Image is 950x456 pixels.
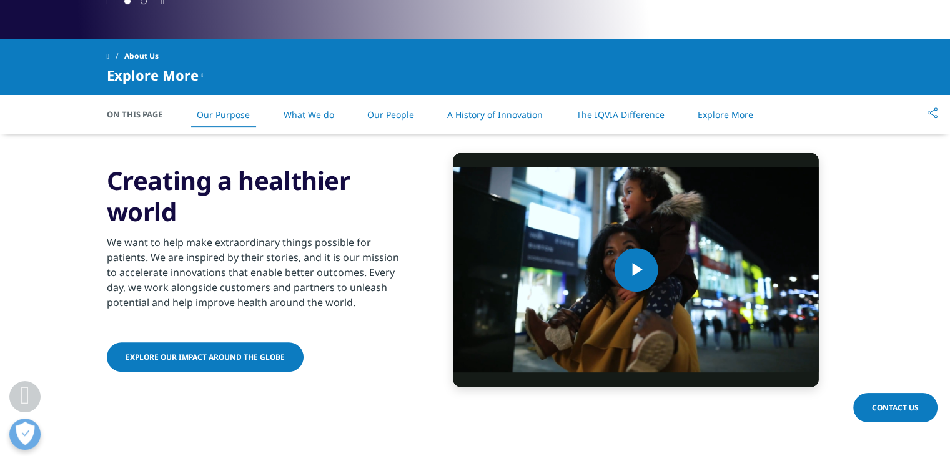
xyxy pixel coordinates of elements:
[124,45,159,67] span: About Us
[107,67,199,82] span: Explore More
[126,352,285,362] span: Explore our impact around the globe
[283,109,334,121] a: What We do
[367,109,414,121] a: Our People
[197,109,250,121] a: Our Purpose
[107,165,410,227] h3: Creating a healthier world
[853,393,938,422] a: Contact Us
[872,402,919,413] span: Contact Us
[447,109,543,121] a: A History of Innovation
[453,152,819,386] video-js: Video Player
[9,419,41,450] button: Abrir preferencias
[698,109,753,121] a: Explore More
[107,235,410,317] p: We want to help make extraordinary things possible for patients. We are inspired by their stories...
[576,109,664,121] a: The IQVIA Difference
[614,248,658,292] button: Play Video
[107,342,304,372] a: Explore our impact around the globe
[107,108,176,121] span: On This Page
